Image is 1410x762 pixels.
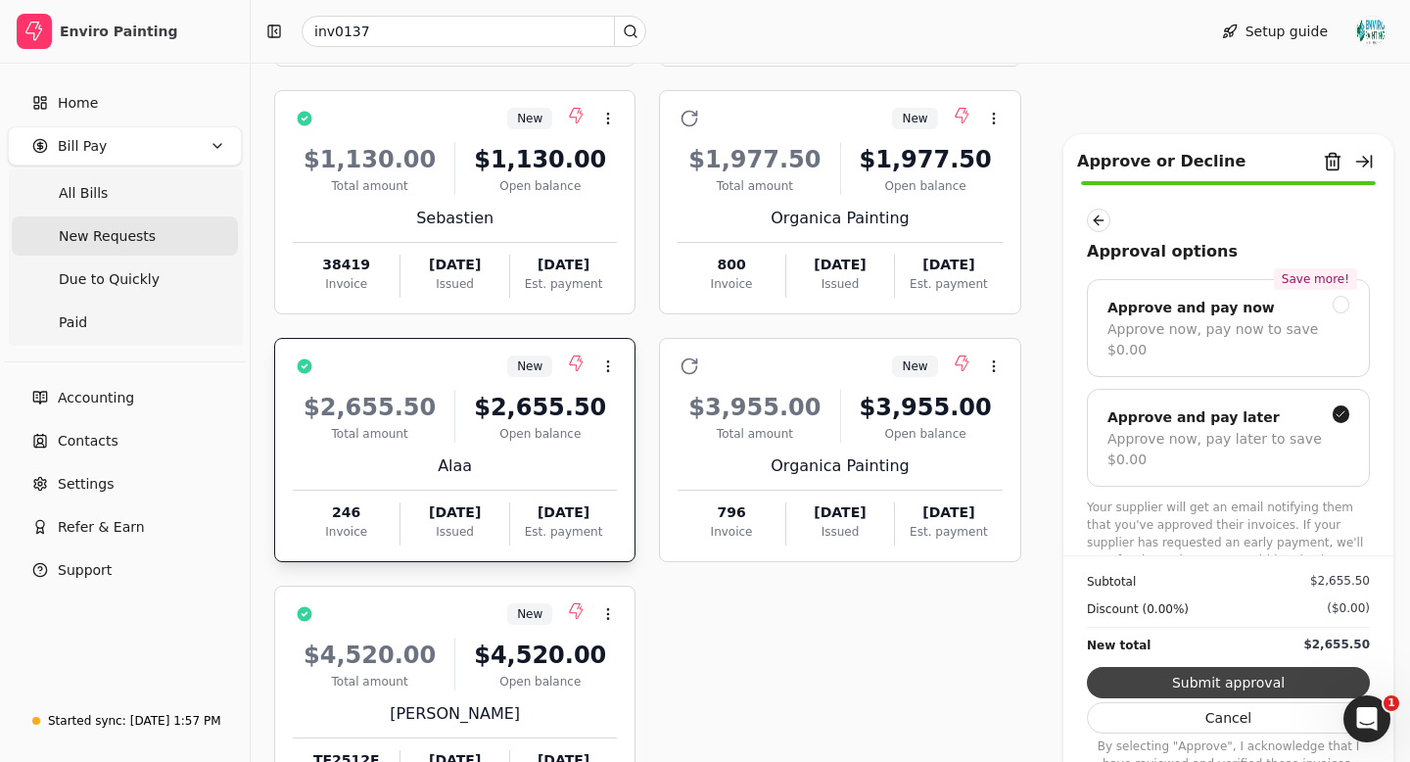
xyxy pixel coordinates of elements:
[59,183,108,204] span: All Bills
[1206,16,1343,47] button: Setup guide
[786,275,894,293] div: Issued
[293,390,446,425] div: $2,655.50
[902,110,927,127] span: New
[902,357,927,375] span: New
[849,425,1003,443] div: Open balance
[849,390,1003,425] div: $3,955.00
[849,142,1003,177] div: $1,977.50
[59,226,156,247] span: New Requests
[678,523,784,541] div: Invoice
[12,216,238,256] a: New Requests
[58,474,114,495] span: Settings
[293,207,617,230] div: Sebastien
[1384,695,1399,711] span: 1
[12,173,238,213] a: All Bills
[8,83,242,122] a: Home
[293,638,446,673] div: $4,520.00
[895,523,1002,541] div: Est. payment
[510,255,617,275] div: [DATE]
[786,523,894,541] div: Issued
[8,703,242,738] a: Started sync:[DATE] 1:57 PM
[895,255,1002,275] div: [DATE]
[463,638,617,673] div: $4,520.00
[293,255,399,275] div: 38419
[678,177,831,195] div: Total amount
[510,502,617,523] div: [DATE]
[400,275,508,293] div: Issued
[1087,599,1189,619] div: Discount (0.00%)
[293,523,399,541] div: Invoice
[1107,429,1349,470] div: Approve now, pay later to save $0.00
[786,502,894,523] div: [DATE]
[678,255,784,275] div: 800
[8,464,242,503] a: Settings
[1274,268,1357,290] div: Save more!
[293,702,617,726] div: [PERSON_NAME]
[678,142,831,177] div: $1,977.50
[12,303,238,342] a: Paid
[400,255,508,275] div: [DATE]
[8,378,242,417] a: Accounting
[1087,240,1370,263] div: Approval options
[463,425,617,443] div: Open balance
[1087,702,1370,734] button: Cancel
[8,550,242,590] button: Support
[463,142,617,177] div: $1,130.00
[895,502,1002,523] div: [DATE]
[8,507,242,547] button: Refer & Earn
[1107,319,1349,360] div: Approve now, pay now to save $0.00
[1087,667,1370,698] button: Submit approval
[8,421,242,460] a: Contacts
[517,357,542,375] span: New
[1327,599,1370,617] div: ($0.00)
[1303,636,1370,653] div: $2,655.50
[58,517,145,538] span: Refer & Earn
[130,712,221,730] div: [DATE] 1:57 PM
[293,425,446,443] div: Total amount
[1343,695,1390,742] iframe: Intercom live chat
[786,255,894,275] div: [DATE]
[59,269,160,290] span: Due to Quickly
[293,275,399,293] div: Invoice
[1355,16,1386,47] img: Enviro%20new%20Logo%20_RGB_Colour.jpg
[678,275,784,293] div: Invoice
[58,93,98,114] span: Home
[12,260,238,299] a: Due to Quickly
[1310,572,1370,590] div: $2,655.50
[58,136,107,157] span: Bill Pay
[678,454,1002,478] div: Organica Painting
[463,390,617,425] div: $2,655.50
[510,523,617,541] div: Est. payment
[678,207,1002,230] div: Organica Painting
[58,560,112,581] span: Support
[293,502,399,523] div: 246
[678,390,831,425] div: $3,955.00
[1107,405,1280,429] div: Approve and pay later
[400,523,508,541] div: Issued
[8,126,242,166] button: Bill Pay
[400,502,508,523] div: [DATE]
[517,110,542,127] span: New
[678,502,784,523] div: 796
[48,712,126,730] div: Started sync:
[1087,572,1136,592] div: Subtotal
[59,312,87,333] span: Paid
[849,177,1003,195] div: Open balance
[510,275,617,293] div: Est. payment
[1107,296,1275,319] div: Approve and pay now
[517,605,542,623] span: New
[1077,150,1245,173] div: Approve or Decline
[463,673,617,691] div: Open balance
[293,454,617,478] div: Alaa
[58,431,118,452] span: Contacts
[293,142,446,177] div: $1,130.00
[58,388,134,408] span: Accounting
[60,22,233,41] div: Enviro Painting
[293,177,446,195] div: Total amount
[1087,636,1151,655] div: New total
[293,673,446,691] div: Total amount
[678,425,831,443] div: Total amount
[302,16,646,47] input: Search
[1087,499,1370,587] p: Your supplier will get an email notifying them that you've approved their invoices. If your suppl...
[895,275,1002,293] div: Est. payment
